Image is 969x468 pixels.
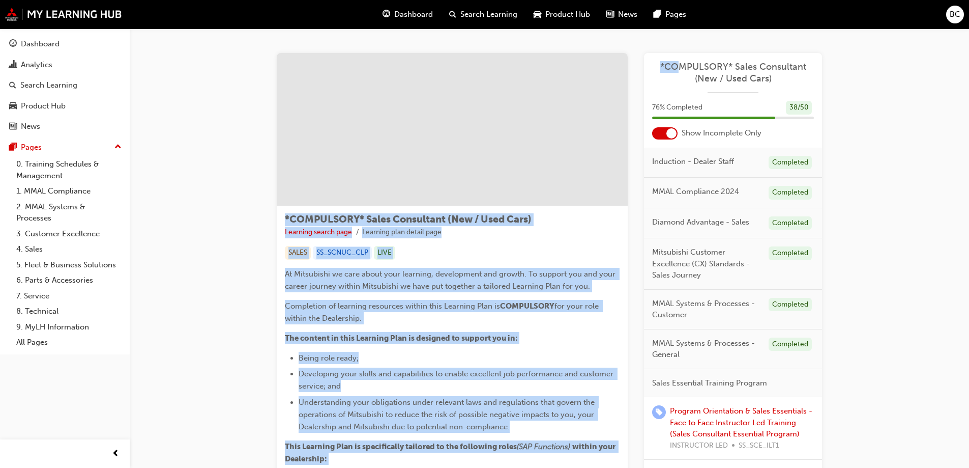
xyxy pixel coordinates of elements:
span: MMAL Compliance 2024 [652,186,739,198]
span: Product Hub [545,9,590,20]
span: (SAP Functions) [517,442,570,451]
a: 0. Training Schedules & Management [12,156,126,183]
span: COMPULSORY [500,301,554,311]
a: 1. MMAL Compliance [12,183,126,199]
a: 9. MyLH Information [12,319,126,335]
span: chart-icon [9,61,17,70]
div: LIVE [374,246,395,260]
span: Completion of learning resources within this Learning Plan is [285,301,500,311]
span: learningRecordVerb_ENROLL-icon [652,405,666,419]
a: 8. Technical [12,304,126,319]
a: All Pages [12,335,126,350]
a: Product Hub [4,97,126,116]
span: Sales Essential Training Program [652,377,767,389]
a: Program Orientation & Sales Essentials - Face to Face Instructor Led Training (Sales Consultant E... [670,406,812,438]
button: BC [946,6,964,23]
div: SS_SCNUC_CLP [313,246,372,260]
span: MMAL Systems & Processes - General [652,338,760,361]
div: SALES [285,246,311,260]
span: car-icon [9,102,17,111]
span: News [618,9,637,20]
a: news-iconNews [598,4,645,25]
span: within your Dealership: [285,442,617,463]
span: for your role within the Dealership. [285,301,601,323]
span: pages-icon [9,143,17,152]
span: Mitsubishi Customer Excellence (CX) Standards - Sales Journey [652,246,760,281]
span: SS_SCE_ILT1 [739,440,779,452]
span: Developing your skills and capabilities to enable excellent job performance and customer service;... [299,369,615,391]
span: pages-icon [654,8,661,21]
span: Show Incomplete Only [682,127,761,139]
span: Being role ready; [299,353,359,363]
button: Pages [4,138,126,157]
div: Pages [21,142,42,153]
div: Completed [769,216,812,230]
span: At Mitsubishi we care about your learning, development and growth. To support you and your career... [285,269,618,291]
div: Completed [769,156,812,170]
a: 7. Service [12,288,126,304]
a: Search Learning [4,76,126,95]
a: *COMPULSORY* Sales Consultant (New / Used Cars) [652,61,814,84]
span: up-icon [114,141,122,154]
span: Induction - Dealer Staff [652,156,734,168]
span: *COMPULSORY* Sales Consultant (New / Used Cars) [285,213,532,225]
div: Completed [769,246,812,260]
div: Completed [769,298,812,312]
span: INSTRUCTOR LED [670,440,728,452]
span: Search Learning [460,9,517,20]
span: Pages [665,9,686,20]
a: car-iconProduct Hub [525,4,598,25]
a: News [4,117,126,136]
span: The content in this Learning Plan is designed to support you in: [285,334,518,343]
span: news-icon [9,122,17,131]
a: Analytics [4,56,126,74]
div: Analytics [21,59,52,71]
a: search-iconSearch Learning [441,4,525,25]
span: 76 % Completed [652,102,702,114]
span: guage-icon [9,40,17,49]
span: This Learning Plan is specifically tailored to the following roles [285,442,517,451]
span: car-icon [534,8,541,21]
div: Product Hub [21,100,66,112]
span: Understanding your obligations under relevant laws and regulations that govern the operations of ... [299,398,597,431]
div: Search Learning [20,79,77,91]
div: Dashboard [21,38,60,50]
div: Completed [769,338,812,351]
span: guage-icon [383,8,390,21]
img: mmal [5,8,122,21]
a: 3. Customer Excellence [12,226,126,242]
span: news-icon [606,8,614,21]
a: Learning search page [285,228,352,236]
a: 5. Fleet & Business Solutions [12,257,126,273]
a: Dashboard [4,35,126,53]
a: 4. Sales [12,241,126,257]
span: BC [950,9,960,20]
div: Completed [769,186,812,200]
span: Dashboard [394,9,433,20]
div: News [21,121,40,132]
span: prev-icon [112,448,120,460]
a: guage-iconDashboard [374,4,441,25]
li: Learning plan detail page [362,227,442,238]
button: DashboardAnalyticsSearch LearningProduct HubNews [4,33,126,138]
div: 38 / 50 [786,101,812,115]
a: 2. MMAL Systems & Processes [12,199,126,226]
span: search-icon [449,8,456,21]
span: search-icon [9,81,16,90]
span: Diamond Advantage - Sales [652,216,749,228]
a: pages-iconPages [645,4,694,25]
span: MMAL Systems & Processes - Customer [652,298,760,321]
a: 6. Parts & Accessories [12,272,126,288]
